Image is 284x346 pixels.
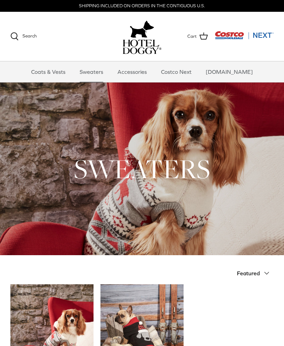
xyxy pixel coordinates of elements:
a: Costco Next [155,61,198,82]
a: Sweaters [73,61,109,82]
a: Accessories [111,61,153,82]
a: Search [10,32,37,41]
span: Cart [187,33,197,40]
a: hoteldoggy.com hoteldoggycom [123,19,161,54]
button: Featured [237,266,274,281]
img: Costco Next [215,31,274,40]
a: [DOMAIN_NAME] [199,61,259,82]
a: Cart [187,32,208,41]
a: Coats & Vests [25,61,72,82]
span: Search [23,33,37,38]
h1: SWEATERS [10,152,274,186]
span: Featured [237,270,260,276]
img: hoteldoggy.com [130,19,154,40]
img: hoteldoggycom [123,40,161,54]
a: Visit Costco Next [215,35,274,41]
